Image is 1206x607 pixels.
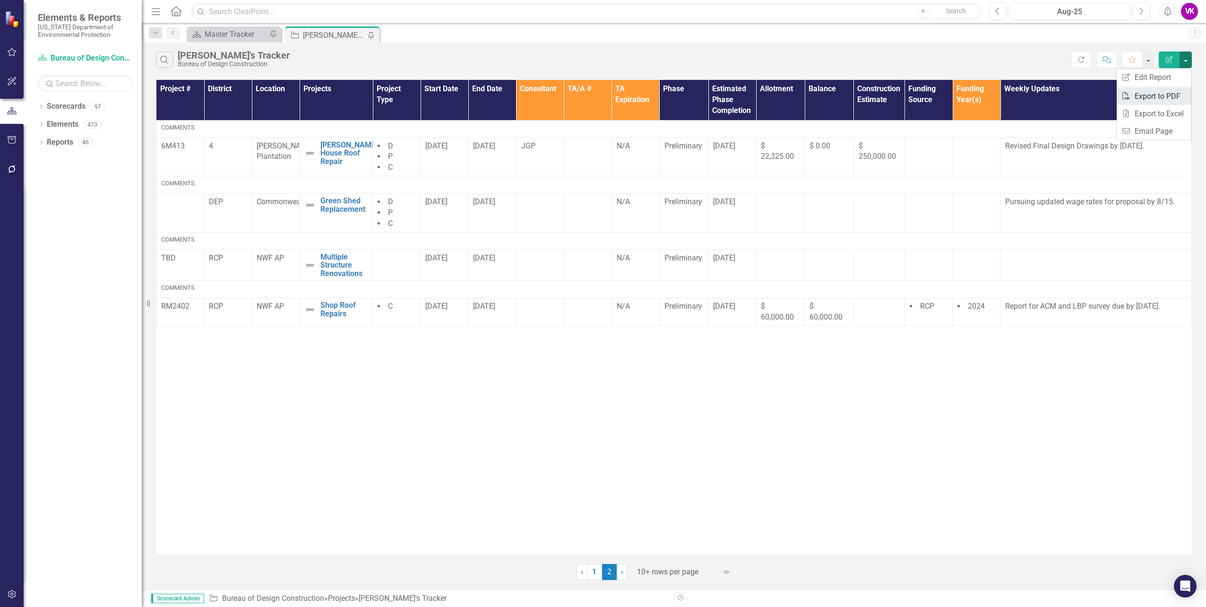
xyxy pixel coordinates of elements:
[708,298,756,326] td: Double-Click to Edit
[156,298,204,326] td: Double-Click to Edit
[1005,301,1187,312] p: Report for ACM and LBP survey due by [DATE].
[252,298,300,326] td: Double-Click to Edit
[1174,575,1197,598] div: Open Intercom Messenger
[304,147,316,159] img: Not Defined
[204,138,252,176] td: Double-Click to Edit
[425,197,448,206] span: [DATE]
[156,176,1192,194] td: Double-Click to Edit
[205,28,267,40] div: Master Tracker
[1117,122,1191,140] a: Email Page
[756,138,805,176] td: Double-Click to Edit
[713,253,735,262] span: [DATE]
[564,194,612,233] td: Double-Click to Edit
[953,250,1000,281] td: Double-Click to Edit
[761,141,794,161] span: $ 22,325.00
[805,138,853,176] td: Double-Click to Edit
[161,235,1187,244] div: Comments
[304,199,316,211] img: Not Defined
[617,253,655,264] div: N/A
[853,298,904,326] td: Double-Click to Edit
[756,194,805,233] td: Double-Click to Edit
[810,302,843,321] span: $ 60,000.00
[388,163,393,172] span: C
[209,141,213,150] span: 4
[1181,3,1198,20] div: VK
[328,594,355,603] a: Projects
[320,197,368,213] a: Green Shed Replacement
[300,298,373,326] td: Double-Click to Edit Right Click for Context Menu
[664,141,702,150] span: Preliminary
[516,138,564,176] td: Double-Click to Edit
[425,253,448,262] span: [DATE]
[713,197,735,206] span: [DATE]
[304,304,316,315] img: Not Defined
[664,197,702,206] span: Preliminary
[161,253,199,264] p: TBD
[421,194,468,233] td: Double-Click to Edit
[209,302,223,311] span: RCP
[252,138,300,176] td: Double-Click to Edit
[602,564,617,580] span: 2
[388,197,393,206] span: D
[1117,87,1191,105] a: Export to PDF
[38,12,132,23] span: Elements & Reports
[38,53,132,64] a: Bureau of Design Construction
[810,141,830,150] span: $ 0.00
[156,120,1192,138] td: Double-Click to Edit
[859,141,896,161] span: $ 250,000.00
[204,250,252,281] td: Double-Click to Edit
[161,123,1187,132] div: Comments
[617,141,655,152] div: N/A
[761,302,794,321] span: $ 60,000.00
[257,141,313,161] span: [PERSON_NAME] Plantation
[300,194,373,233] td: Double-Click to Edit Right Click for Context Menu
[953,138,1000,176] td: Double-Click to Edit
[388,152,393,161] span: P
[161,301,199,312] p: RM2402
[612,138,659,176] td: Double-Click to Edit
[47,101,86,112] a: Scorecards
[713,141,735,150] span: [DATE]
[621,567,623,576] span: ›
[388,302,393,311] span: C
[1009,3,1130,20] button: Aug-25
[90,103,105,111] div: 97
[388,141,393,150] span: D
[587,564,602,580] a: 1
[373,138,421,176] td: Double-Click to Edit
[468,250,516,281] td: Double-Click to Edit
[473,141,495,150] span: [DATE]
[204,298,252,326] td: Double-Click to Edit
[805,250,853,281] td: Double-Click to Edit
[664,302,702,311] span: Preliminary
[564,298,612,326] td: Double-Click to Edit
[516,194,564,233] td: Double-Click to Edit
[805,194,853,233] td: Double-Click to Edit
[252,250,300,281] td: Double-Click to Edit
[178,61,290,68] div: Bureau of Design Construction
[946,7,966,15] span: Search
[932,5,980,18] button: Search
[617,301,655,312] div: N/A
[189,28,267,40] a: Master Tracker
[151,594,204,603] span: Scorecard Admin
[853,138,904,176] td: Double-Click to Edit
[756,298,805,326] td: Double-Click to Edit
[388,208,393,217] span: P
[421,298,468,326] td: Double-Click to Edit
[564,138,612,176] td: Double-Click to Edit
[473,302,495,311] span: [DATE]
[156,232,1192,250] td: Double-Click to Edit
[222,594,324,603] a: Bureau of Design Construction
[425,302,448,311] span: [DATE]
[156,281,1192,298] td: Double-Click to Edit
[83,121,102,129] div: 473
[516,298,564,326] td: Double-Click to Edit
[713,302,735,311] span: [DATE]
[257,197,310,206] span: Commonwealth
[756,250,805,281] td: Double-Click to Edit
[612,250,659,281] td: Double-Click to Edit
[303,29,365,41] div: [PERSON_NAME]'s Tracker
[953,194,1000,233] td: Double-Click to Edit
[156,194,204,233] td: Double-Click to Edit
